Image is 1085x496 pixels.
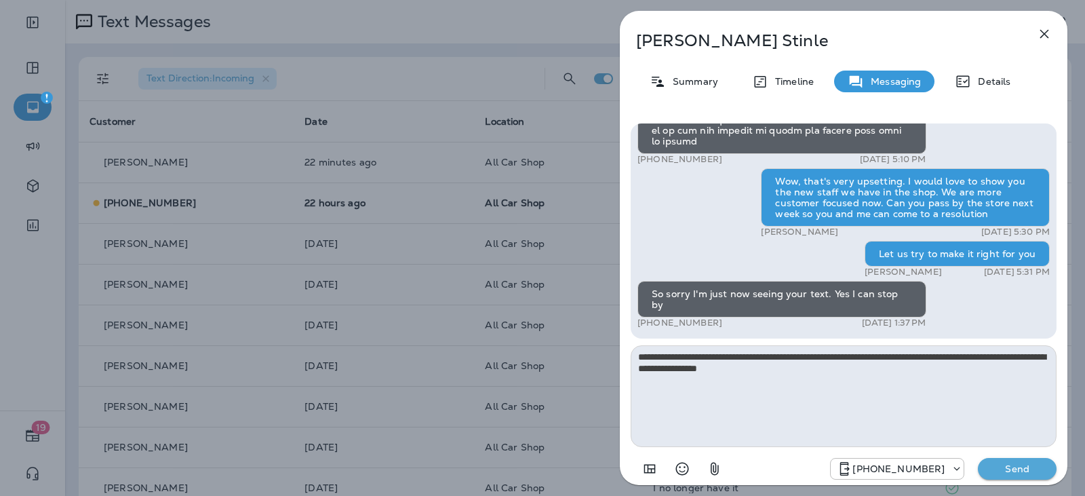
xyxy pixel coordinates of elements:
button: Select an emoji [669,455,696,482]
div: So sorry I'm just now seeing your text. Yes I can stop by [637,281,926,318]
button: Send [978,458,1057,480]
p: [DATE] 5:30 PM [981,227,1050,237]
p: Timeline [768,76,814,87]
p: [PHONE_NUMBER] [637,318,722,328]
button: Add in a premade template [636,455,663,482]
p: [PERSON_NAME] [865,267,942,278]
p: [PHONE_NUMBER] [637,154,722,165]
p: [PERSON_NAME] [761,227,838,237]
div: +1 (689) 265-4479 [831,461,964,477]
p: [DATE] 1:37 PM [862,318,926,328]
p: Details [971,76,1010,87]
p: [DATE] 5:31 PM [984,267,1050,278]
p: Messaging [864,76,921,87]
p: [PHONE_NUMBER] [852,463,945,474]
p: [DATE] 5:10 PM [860,154,926,165]
div: Wow, that's very upsetting. I would love to show you the new staff we have in the shop. We are mo... [761,168,1050,227]
p: [PERSON_NAME] Stinle [636,31,1006,50]
p: Summary [666,76,718,87]
div: Let us try to make it right for you [865,241,1050,267]
p: Send [989,463,1046,475]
